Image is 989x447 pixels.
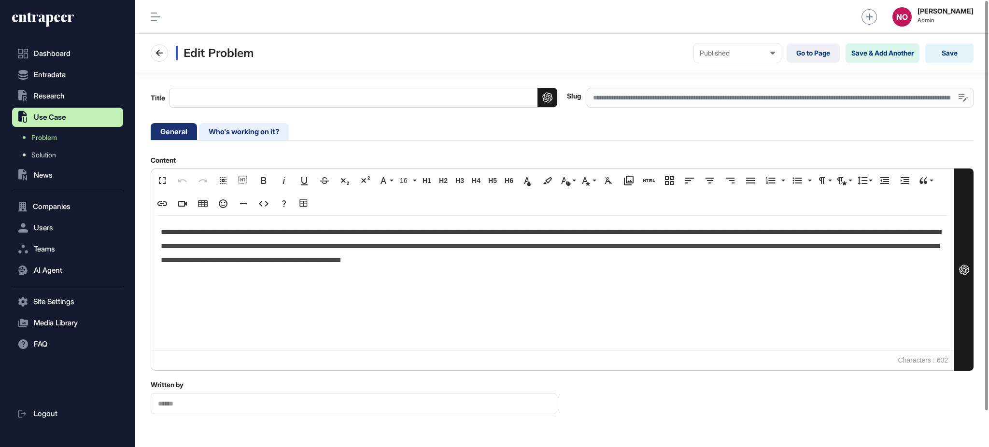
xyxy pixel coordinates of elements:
[518,171,537,190] button: Text Color
[420,177,434,185] span: H1
[452,171,467,190] button: H3
[469,171,483,190] button: H4
[876,171,894,190] button: Decrease Indent (Ctrl+[)
[173,171,192,190] button: Undo (Ctrl+Z)
[275,194,293,213] button: Help (Ctrl+/)
[701,171,719,190] button: Align Center
[396,171,418,190] button: 16
[436,171,451,190] button: H2
[336,171,354,190] button: Subscript
[762,171,780,190] button: Ordered List
[12,218,123,237] button: Users
[151,123,197,140] li: General
[295,194,313,213] button: Table Builder
[234,194,253,213] button: Insert Horizontal Line
[315,171,334,190] button: Strikethrough (Ctrl+S)
[892,7,912,27] button: NO
[34,340,47,348] span: FAQ
[12,239,123,259] button: Teams
[559,171,577,190] button: Inline Class
[12,44,123,63] a: Dashboard
[34,113,66,121] span: Use Case
[12,292,123,311] button: Site Settings
[17,146,123,164] a: Solution
[12,404,123,423] a: Logout
[234,171,253,190] button: Show blocks
[538,171,557,190] button: Background Color
[176,46,254,60] h3: Edit Problem
[169,88,557,108] input: Title
[199,123,289,140] li: Who's working on it?
[254,171,273,190] button: Bold (Ctrl+B)
[194,194,212,213] button: Insert Table
[31,151,56,159] span: Solution
[151,381,184,389] label: Written by
[815,171,833,190] button: Paragraph Format
[787,43,840,63] a: Go to Page
[34,319,78,327] span: Media Library
[33,203,71,210] span: Companies
[151,88,557,108] label: Title
[214,171,232,190] button: Select All
[918,7,974,15] strong: [PERSON_NAME]
[918,17,974,24] span: Admin
[893,351,953,370] span: Characters : 602
[356,171,374,190] button: Superscript
[896,171,914,190] button: Increase Indent (Ctrl+])
[34,266,62,274] span: AI Agent
[214,194,232,213] button: Emoticons
[640,171,658,190] button: Add HTML
[153,194,171,213] button: Insert Link (Ctrl+K)
[34,92,65,100] span: Research
[254,194,273,213] button: Code View
[502,171,516,190] button: H6
[788,171,806,190] button: Unordered List
[680,171,699,190] button: Align Left
[502,177,516,185] span: H6
[778,171,786,190] button: Ordered List
[485,171,500,190] button: H5
[34,71,66,79] span: Entradata
[12,86,123,106] button: Research
[12,197,123,216] button: Companies
[33,298,74,306] span: Site Settings
[700,49,775,57] div: Published
[12,166,123,185] button: News
[153,171,171,190] button: Fullscreen
[34,224,53,232] span: Users
[398,177,412,185] span: 16
[579,171,597,190] button: Inline Style
[17,129,123,146] a: Problem
[34,410,57,418] span: Logout
[469,177,483,185] span: H4
[194,171,212,190] button: Redo (Ctrl+Shift+Z)
[599,171,618,190] button: Clear Formatting
[925,43,974,63] button: Save
[34,50,71,57] span: Dashboard
[31,134,57,141] span: Problem
[12,261,123,280] button: AI Agent
[485,177,500,185] span: H5
[805,171,813,190] button: Unordered List
[660,171,678,190] button: Responsive Layout
[452,177,467,185] span: H3
[741,171,760,190] button: Align Justify
[173,194,192,213] button: Insert Video
[295,171,313,190] button: Underline (Ctrl+U)
[835,171,853,190] button: Paragraph Style
[376,171,395,190] button: Font Family
[12,65,123,84] button: Entradata
[34,245,55,253] span: Teams
[620,171,638,190] button: Media Library
[275,171,293,190] button: Italic (Ctrl+I)
[846,43,919,63] button: Save & Add Another
[420,171,434,190] button: H1
[12,335,123,354] button: FAQ
[567,92,581,100] label: Slug
[12,108,123,127] button: Use Case
[916,171,934,190] button: Quote
[12,313,123,333] button: Media Library
[855,171,874,190] button: Line Height
[34,171,53,179] span: News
